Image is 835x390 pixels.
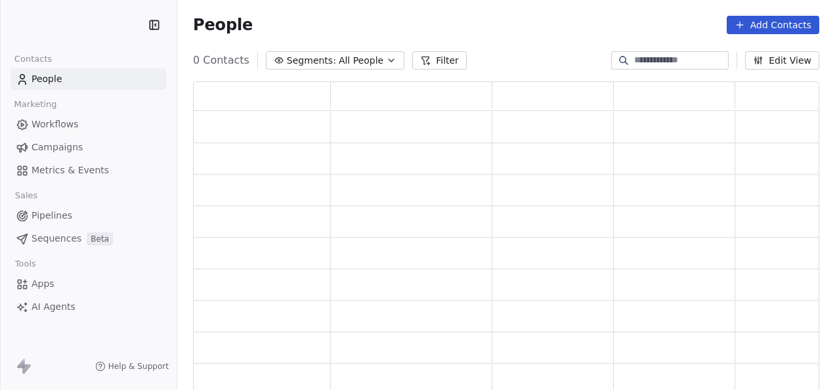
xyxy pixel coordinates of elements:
span: Segments: [287,54,336,68]
a: Metrics & Events [11,160,166,181]
span: People [32,72,62,86]
span: Contacts [9,49,58,69]
button: Filter [412,51,467,70]
span: Workflows [32,118,79,131]
a: Apps [11,273,166,295]
span: People [193,15,253,35]
span: Sales [9,186,43,206]
a: Help & Support [95,361,169,372]
span: Campaigns [32,141,83,154]
span: AI Agents [32,300,75,314]
span: Metrics & Events [32,163,109,177]
button: Edit View [745,51,819,70]
a: Workflows [11,114,166,135]
span: Sequences [32,232,81,246]
span: Marketing [9,95,62,114]
span: Apps [32,277,54,291]
span: Beta [87,232,113,246]
a: People [11,68,166,90]
span: 0 Contacts [193,53,249,68]
span: Pipelines [32,209,72,223]
span: All People [339,54,383,68]
a: Campaigns [11,137,166,158]
a: SequencesBeta [11,228,166,249]
a: Pipelines [11,205,166,227]
a: AI Agents [11,296,166,318]
button: Add Contacts [727,16,819,34]
span: Tools [9,254,41,274]
span: Help & Support [108,361,169,372]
